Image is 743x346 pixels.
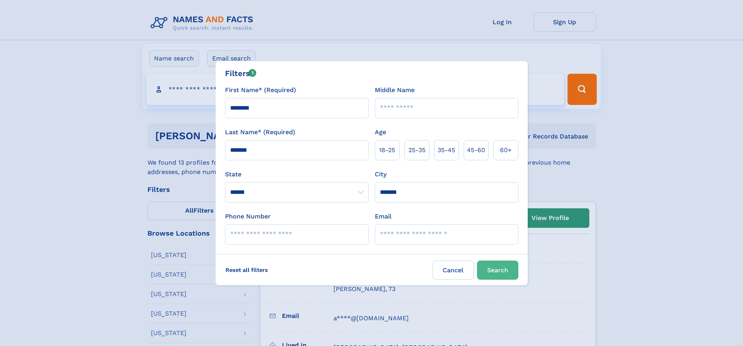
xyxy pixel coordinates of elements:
label: Middle Name [375,85,415,95]
label: City [375,170,387,179]
span: 18‑25 [379,145,395,155]
label: State [225,170,369,179]
label: Reset all filters [220,261,273,279]
button: Search [477,261,518,280]
label: Age [375,128,386,137]
label: First Name* (Required) [225,85,296,95]
span: 45‑60 [467,145,485,155]
div: Filters [225,67,257,79]
label: Email [375,212,392,221]
span: 60+ [500,145,512,155]
label: Phone Number [225,212,271,221]
span: 25‑35 [408,145,426,155]
span: 35‑45 [438,145,455,155]
label: Last Name* (Required) [225,128,295,137]
label: Cancel [433,261,474,280]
